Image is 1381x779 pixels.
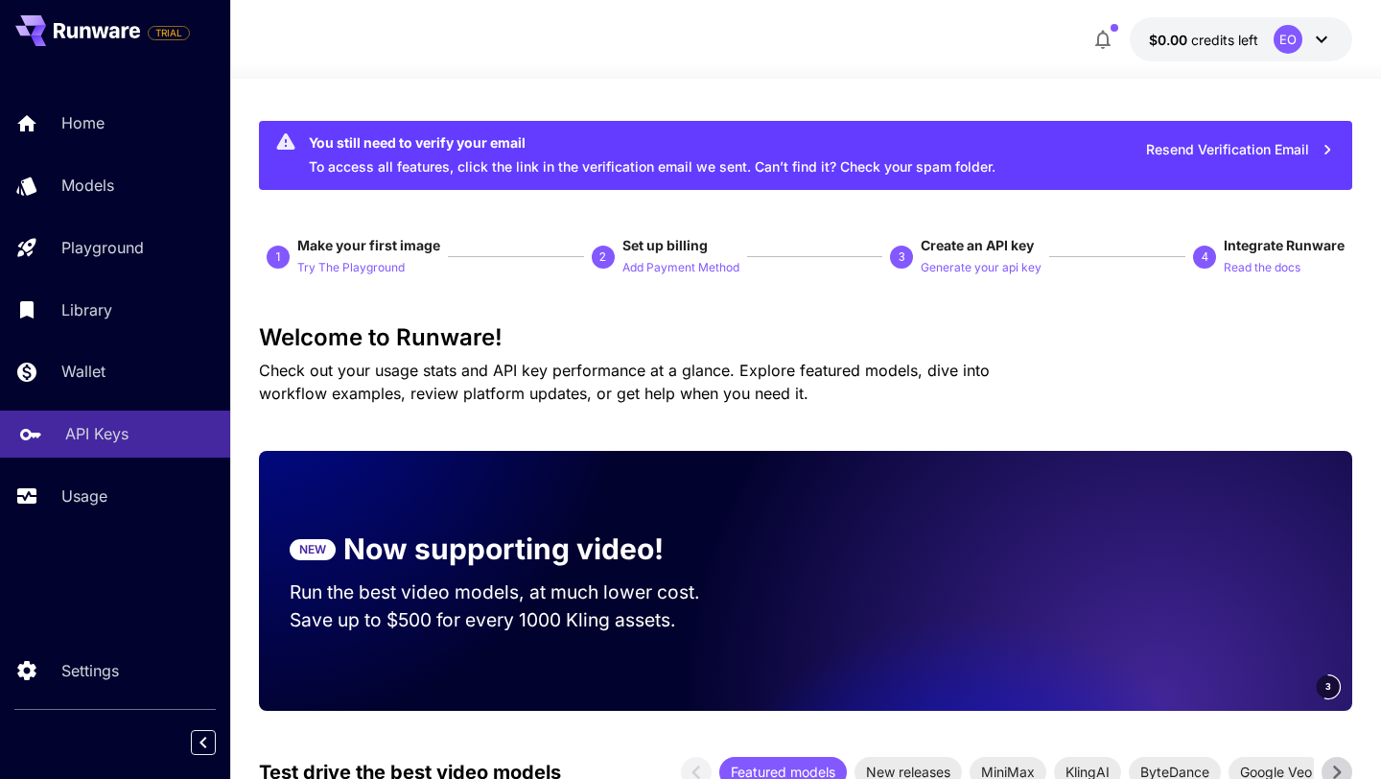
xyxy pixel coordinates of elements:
[309,127,995,184] div: To access all features, click the link in the verification email we sent. Can’t find it? Check yo...
[61,484,107,508] p: Usage
[61,111,105,134] p: Home
[259,361,990,403] span: Check out your usage stats and API key performance at a glance. Explore featured models, dive int...
[343,528,664,571] p: Now supporting video!
[61,174,114,197] p: Models
[1149,32,1191,48] span: $0.00
[290,578,737,606] p: Run the best video models, at much lower cost.
[921,259,1042,277] p: Generate your api key
[205,725,230,760] div: Collapse sidebar
[1274,25,1302,54] div: EO
[299,541,326,558] p: NEW
[1224,255,1300,278] button: Read the docs
[290,606,737,634] p: Save up to $500 for every 1000 Kling assets.
[622,237,708,253] span: Set up billing
[622,259,739,277] p: Add Payment Method
[191,730,216,755] button: Collapse sidebar
[921,255,1042,278] button: Generate your api key
[1191,32,1258,48] span: credits left
[1224,237,1345,253] span: Integrate Runware
[61,236,144,259] p: Playground
[1130,17,1352,61] button: $0.00EO
[309,132,995,153] div: You still need to verify your email
[622,255,739,278] button: Add Payment Method
[899,248,905,266] p: 3
[61,360,105,383] p: Wallet
[599,248,606,266] p: 2
[1202,248,1208,266] p: 4
[921,237,1034,253] span: Create an API key
[61,659,119,682] p: Settings
[1149,30,1258,50] div: $0.00
[259,324,1352,351] h3: Welcome to Runware!
[149,26,189,40] span: TRIAL
[148,21,190,44] span: Add your payment card to enable full platform functionality.
[1325,679,1331,694] span: 3
[65,422,129,445] p: API Keys
[1135,130,1345,170] button: Resend Verification Email
[61,298,112,321] p: Library
[1224,259,1300,277] p: Read the docs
